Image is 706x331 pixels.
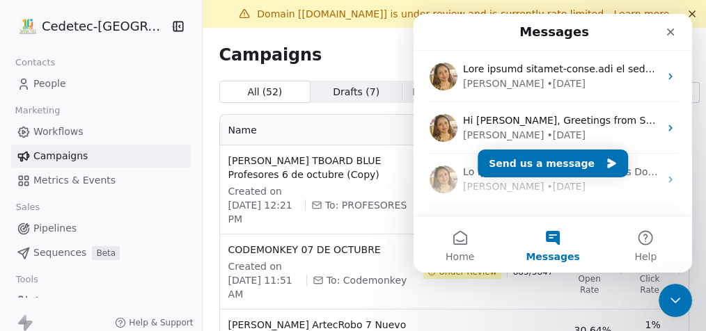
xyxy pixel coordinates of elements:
span: Click Rate [632,273,668,296]
span: Metrics & Events [33,173,116,188]
span: Help & Support [129,317,193,328]
a: Learn more [613,7,669,21]
span: Messages [112,238,166,248]
a: Campaigns [11,145,191,168]
div: [PERSON_NAME] [49,114,130,129]
iframe: Intercom live chat [659,284,692,317]
span: People [33,76,66,91]
span: Created on [DATE] 12:21 PM [228,184,300,226]
span: Apps [33,293,58,308]
span: Created on [DATE] 11:51 AM [228,259,301,301]
span: Marketing [9,100,66,121]
span: Sales [10,197,46,218]
img: IMAGEN%2010%20A%C3%83%C2%91OS.png [19,18,36,35]
button: Cedetec-[GEOGRAPHIC_DATA] [17,15,159,38]
a: Workflows [11,120,191,143]
span: Pipelines [33,221,77,236]
button: Send us a message [64,136,214,163]
div: [PERSON_NAME] [49,165,130,180]
div: • [DATE] [133,165,172,180]
button: Help [186,203,279,259]
button: Messages [93,203,185,259]
th: Name [220,115,416,145]
a: Help & Support [115,317,193,328]
span: Beta [92,246,120,260]
span: Cedetec-[GEOGRAPHIC_DATA] [42,17,166,35]
span: Open Rate [570,273,609,296]
span: To: Codemonkey [327,273,407,287]
span: Drafts ( 7 ) [333,85,379,99]
a: SequencesBeta [11,241,191,264]
span: [PERSON_NAME] TBOARD BLUE Profesores 6 de octubre (Copy) [228,154,407,181]
span: Domain [[DOMAIN_NAME]] is under review and is currently rate limited. [257,8,606,19]
span: Help [221,238,243,248]
a: Pipelines [11,217,191,240]
span: Sequences [33,245,86,260]
img: Profile image for Harinder [16,152,44,179]
a: Metrics & Events [11,169,191,192]
div: • [DATE] [133,114,172,129]
a: Apps [11,289,191,312]
span: Campaigns [33,149,88,163]
span: In Progress ( 2 ) [412,85,483,99]
span: CODEMONKEY 07 DE OCTUBRE [228,243,407,257]
span: To: PROFESORES [325,198,407,212]
span: Campaigns [219,45,322,64]
a: People [11,72,191,95]
span: Tools [10,269,44,290]
span: Workflows [33,124,84,139]
span: Contacts [9,52,61,73]
span: Home [32,238,61,248]
iframe: Intercom live chat [414,14,692,273]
